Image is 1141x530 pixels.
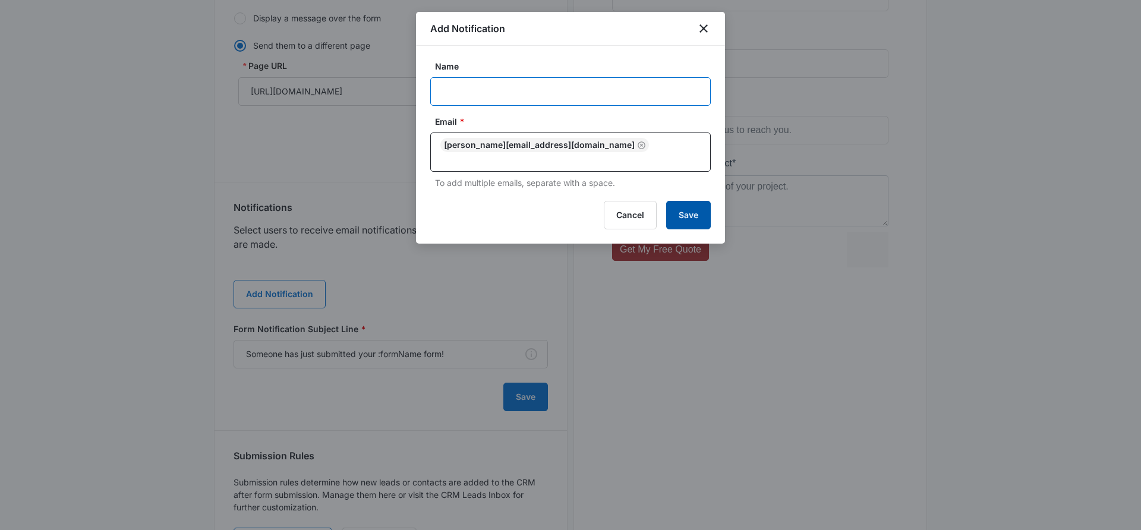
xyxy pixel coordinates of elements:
button: Save [666,201,711,229]
label: Name [435,60,716,72]
span: Get My Free Quote [8,387,89,398]
iframe: reCAPTCHA [235,375,387,411]
button: Cancel [604,201,657,229]
p: To add multiple emails, separate with a space. [435,176,711,189]
label: Email [435,115,716,128]
button: Remove [637,141,645,149]
button: close [696,21,711,36]
div: [PERSON_NAME][EMAIL_ADDRESS][DOMAIN_NAME] [440,138,649,152]
h1: Add Notification [430,21,505,36]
